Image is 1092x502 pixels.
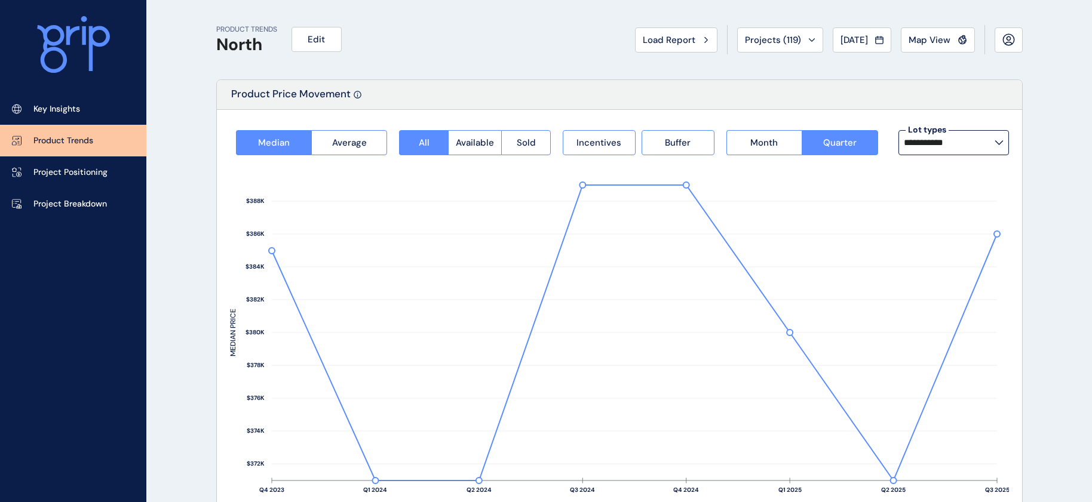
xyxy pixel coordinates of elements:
[906,124,949,136] label: Lot types
[501,130,551,155] button: Sold
[33,103,80,115] p: Key Insights
[216,24,277,35] p: PRODUCT TRENDS
[517,137,536,149] span: Sold
[247,460,265,468] text: $372K
[363,486,387,494] text: Q1 2024
[247,395,265,402] text: $376K
[881,486,906,494] text: Q2 2025
[216,35,277,55] h1: North
[750,137,778,149] span: Month
[292,27,342,52] button: Edit
[841,34,868,46] span: [DATE]
[246,198,265,205] text: $388K
[308,33,325,45] span: Edit
[901,27,975,53] button: Map View
[246,296,265,304] text: $382K
[643,34,695,46] span: Load Report
[419,137,430,149] span: All
[466,486,491,494] text: Q2 2024
[745,34,801,46] span: Projects ( 119 )
[332,137,367,149] span: Average
[778,486,801,494] text: Q1 2025
[665,137,691,149] span: Buffer
[246,263,265,271] text: $384K
[570,486,595,494] text: Q3 2024
[247,362,265,369] text: $378K
[231,87,351,109] p: Product Price Movement
[228,309,238,356] text: MEDIAN PRICE
[984,486,1009,494] text: Q3 2025
[33,135,93,147] p: Product Trends
[33,167,108,178] p: Project Positioning
[823,137,857,149] span: Quarter
[448,130,501,155] button: Available
[833,27,891,53] button: [DATE]
[802,130,878,155] button: Quarter
[726,130,802,155] button: Month
[259,486,284,494] text: Q4 2023
[33,198,107,210] p: Project Breakdown
[311,130,387,155] button: Average
[399,130,448,155] button: All
[246,329,265,337] text: $380K
[563,130,636,155] button: Incentives
[673,486,699,494] text: Q4 2024
[576,137,621,149] span: Incentives
[258,137,290,149] span: Median
[246,230,265,238] text: $386K
[635,27,717,53] button: Load Report
[737,27,823,53] button: Projects (119)
[247,427,265,435] text: $374K
[236,130,311,155] button: Median
[456,137,494,149] span: Available
[642,130,714,155] button: Buffer
[909,34,950,46] span: Map View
